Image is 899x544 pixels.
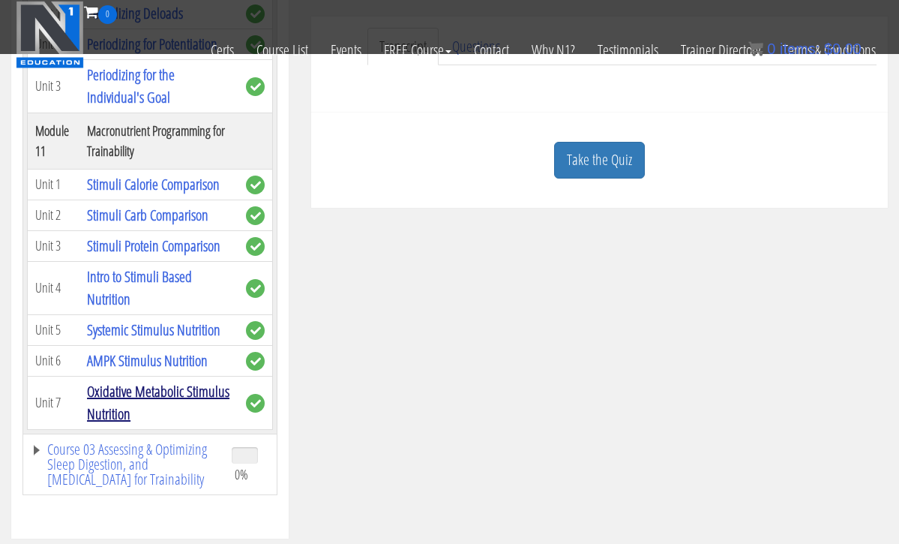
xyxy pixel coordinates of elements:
[235,466,248,482] span: 0%
[772,24,887,77] a: Terms & Conditions
[246,176,265,194] span: complete
[87,205,208,225] a: Stimuli Carb Comparison
[87,266,192,309] a: Intro to Stimuli Based Nutrition
[246,279,265,298] span: complete
[28,345,80,376] td: Unit 6
[748,41,862,57] a: 0 items: $0.00
[28,200,80,230] td: Unit 2
[87,320,220,340] a: Systemic Stimulus Nutrition
[586,24,670,77] a: Testimonials
[28,230,80,261] td: Unit 3
[87,381,229,424] a: Oxidative Metabolic Stimulus Nutrition
[79,113,238,169] th: Macronutrient Programming for Trainability
[31,442,217,487] a: Course 03 Assessing & Optimizing Sleep Digestion, and [MEDICAL_DATA] for Trainability
[84,2,117,22] a: 0
[28,113,80,169] th: Module 11
[246,77,265,96] span: complete
[670,24,772,77] a: Trainer Directory
[199,24,245,77] a: Certs
[246,352,265,371] span: complete
[28,169,80,200] td: Unit 1
[824,41,832,57] span: $
[87,350,208,371] a: AMPK Stimulus Nutrition
[319,24,373,77] a: Events
[87,174,220,194] a: Stimuli Calorie Comparison
[246,206,265,225] span: complete
[16,1,84,68] img: n1-education
[246,394,265,413] span: complete
[246,237,265,256] span: complete
[463,24,520,77] a: Contact
[28,314,80,345] td: Unit 5
[28,261,80,314] td: Unit 4
[245,24,319,77] a: Course List
[28,376,80,429] td: Unit 7
[28,59,80,113] td: Unit 3
[87,65,175,107] a: Periodizing for the Individual's Goal
[767,41,775,57] span: 0
[824,41,862,57] bdi: 0.00
[554,142,645,179] a: Take the Quiz
[780,41,820,57] span: items:
[87,236,220,256] a: Stimuli Protein Comparison
[520,24,586,77] a: Why N1?
[748,41,763,56] img: icon11.png
[246,321,265,340] span: complete
[98,5,117,24] span: 0
[373,24,463,77] a: FREE Course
